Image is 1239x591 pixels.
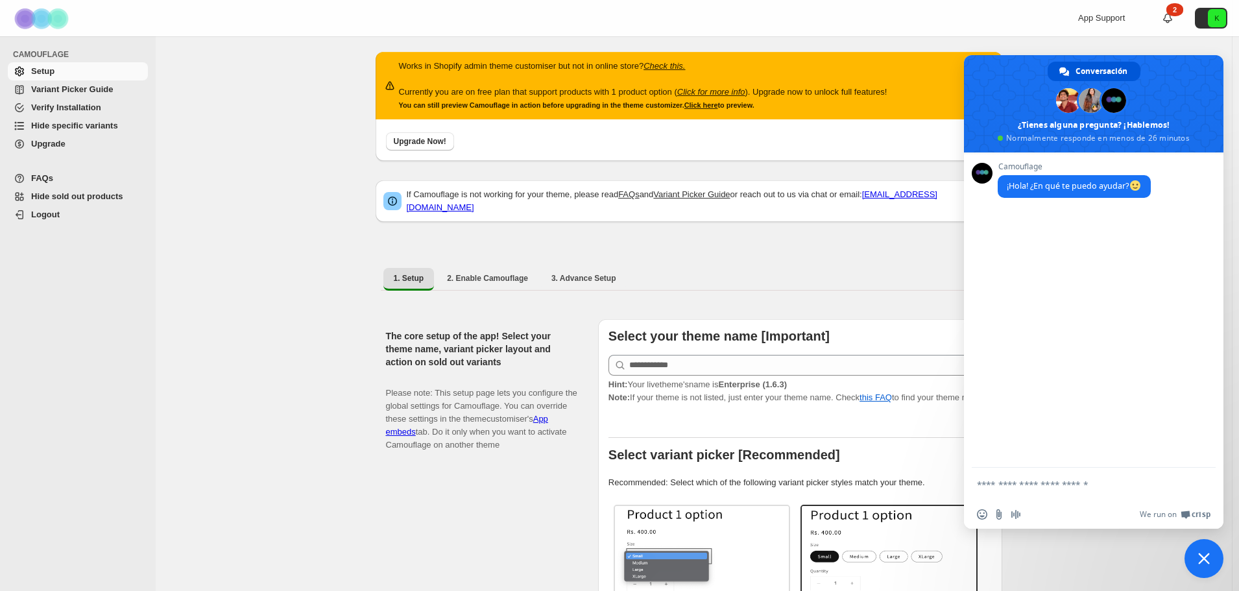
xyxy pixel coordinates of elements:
span: Logout [31,210,60,219]
span: Enviar un archivo [994,509,1004,520]
span: Upgrade [31,139,66,149]
strong: Enterprise (1.6.3) [718,380,787,389]
span: Hide sold out products [31,191,123,201]
span: Hide specific variants [31,121,118,130]
span: 1. Setup [394,273,424,283]
a: Setup [8,62,148,80]
span: We run on [1140,509,1177,520]
a: Check this. [644,61,685,71]
a: Cerrar el chat [1185,539,1223,578]
a: Click for more info [677,87,745,97]
div: 2 [1166,3,1183,16]
p: Works in Shopify admin theme customiser but not in online store? [399,60,887,73]
span: Camouflage [998,162,1151,171]
b: Select variant picker [Recommended] [608,448,840,462]
p: If Camouflage is not working for your theme, please read and or reach out to us via chat or email: [407,188,994,214]
p: Recommended: Select which of the following variant picker styles match your theme. [608,476,992,489]
a: this FAQ [860,392,892,402]
span: Your live theme's name is [608,380,787,389]
span: 3. Advance Setup [551,273,616,283]
span: Upgrade Now! [394,136,446,147]
img: Camouflage [10,1,75,36]
a: FAQs [8,169,148,187]
a: Verify Installation [8,99,148,117]
span: Grabar mensaje de audio [1011,509,1021,520]
button: Upgrade Now! [386,132,454,151]
b: Select your theme name [Important] [608,329,830,343]
a: We run onCrisp [1140,509,1210,520]
h2: The core setup of the app! Select your theme name, variant picker layout and action on sold out v... [386,330,577,368]
span: Insertar un emoji [977,509,987,520]
span: Verify Installation [31,103,101,112]
a: Conversación [1048,62,1140,81]
span: CAMOUFLAGE [13,49,149,60]
span: App Support [1078,13,1125,23]
a: Logout [8,206,148,224]
span: Avatar with initials K [1208,9,1226,27]
a: FAQs [618,189,640,199]
strong: Hint: [608,380,628,389]
a: Hide sold out products [8,187,148,206]
span: FAQs [31,173,53,183]
p: If your theme is not listed, just enter your theme name. Check to find your theme name. [608,378,992,404]
p: Currently you are on free plan that support products with 1 product option ( ). Upgrade now to un... [399,86,887,99]
span: Variant Picker Guide [31,84,113,94]
a: Click here [684,101,718,109]
strong: Note: [608,392,630,402]
a: Hide specific variants [8,117,148,135]
span: 2. Enable Camouflage [447,273,528,283]
span: Crisp [1192,509,1210,520]
small: You can still preview Camouflage in action before upgrading in the theme customizer. to preview. [399,101,754,109]
a: 2 [1161,12,1174,25]
textarea: Escribe aquí tu mensaje... [977,468,1185,500]
a: Upgrade [8,135,148,153]
span: Setup [31,66,54,76]
button: Avatar with initials K [1195,8,1227,29]
span: Conversación [1076,62,1127,81]
span: ¡Hola! ¿En qué te puedo ayudar? [1007,180,1142,191]
text: K [1214,14,1220,22]
a: Variant Picker Guide [8,80,148,99]
p: Please note: This setup page lets you configure the global settings for Camouflage. You can overr... [386,374,577,452]
a: Variant Picker Guide [653,189,730,199]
